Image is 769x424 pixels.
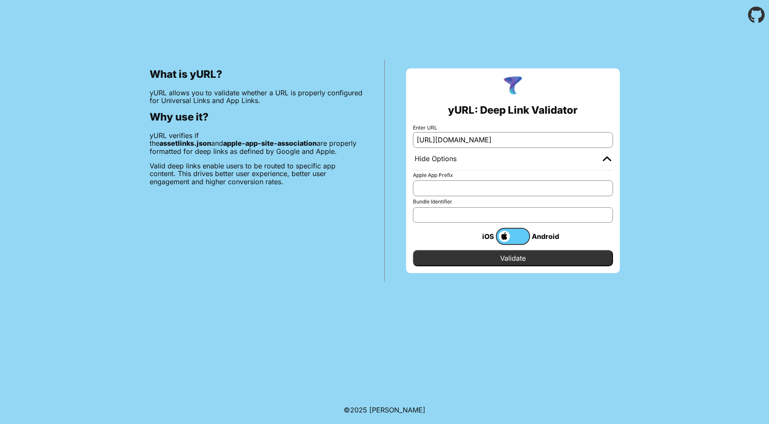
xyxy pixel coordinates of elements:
[462,231,496,242] div: iOS
[159,139,211,147] b: assetlinks.json
[530,231,564,242] div: Android
[413,250,613,266] input: Validate
[350,406,367,414] span: 2025
[413,125,613,131] label: Enter URL
[413,172,613,178] label: Apple App Prefix
[413,132,613,147] input: e.g. https://app.chayev.com/xyx
[150,68,363,80] h2: What is yURL?
[603,156,611,161] img: chevron
[150,162,363,185] p: Valid deep links enable users to be routed to specific app content. This drives better user exper...
[344,396,425,424] footer: ©
[415,155,457,163] div: Hide Options
[150,132,363,155] p: yURL verifies if the and are properly formatted for deep links as defined by Google and Apple.
[448,104,577,116] h2: yURL: Deep Link Validator
[223,139,317,147] b: apple-app-site-association
[369,406,425,414] a: Michael Ibragimchayev's Personal Site
[502,75,524,97] img: yURL Logo
[413,199,613,205] label: Bundle Identifier
[150,111,363,123] h2: Why use it?
[150,89,363,105] p: yURL allows you to validate whether a URL is properly configured for Universal Links and App Links.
